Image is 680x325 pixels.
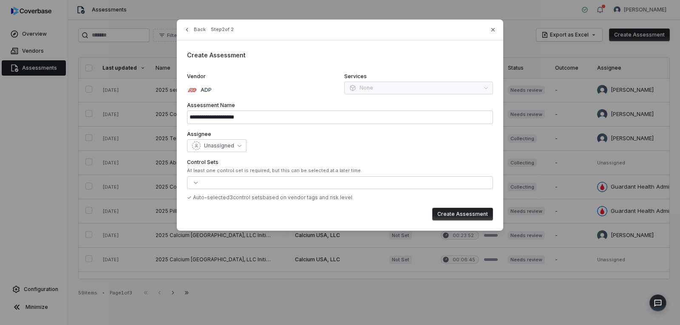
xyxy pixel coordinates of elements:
[197,86,212,94] p: ADP
[181,22,208,37] button: Back
[187,159,493,166] label: Control Sets
[187,194,493,201] div: ✓ Auto-selected 3 control set s based on vendor tags and risk level
[211,26,234,33] span: Step 2 of 2
[187,51,246,59] span: Create Assessment
[187,167,493,174] div: At least one control set is required, but this can be selected at a later time.
[187,131,493,138] label: Assignee
[432,208,493,220] button: Create Assessment
[187,102,493,109] label: Assessment Name
[204,142,234,149] span: Unassigned
[344,73,493,80] label: Services
[187,73,206,80] span: Vendor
